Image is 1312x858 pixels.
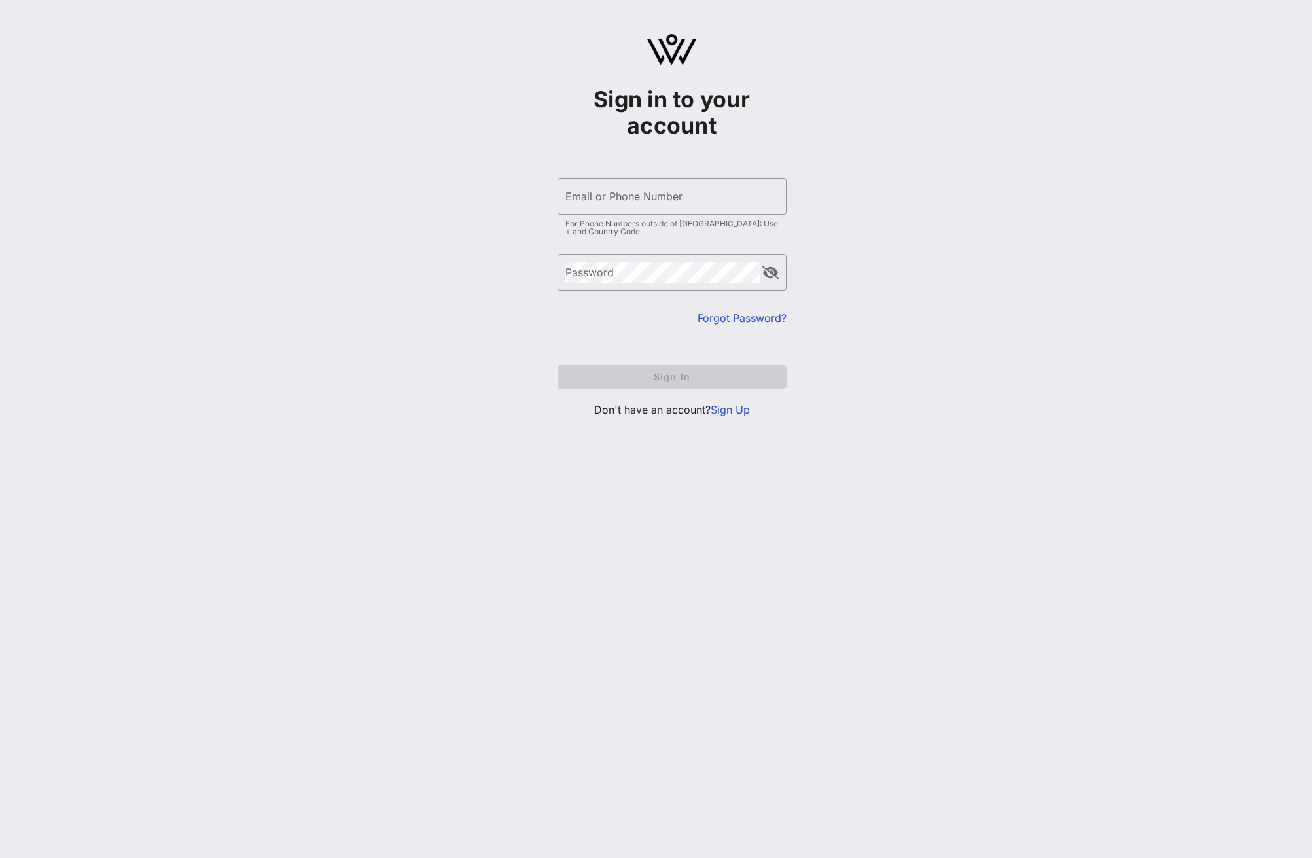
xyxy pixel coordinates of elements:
a: Forgot Password? [698,312,787,325]
a: Sign Up [711,403,750,416]
button: append icon [762,266,779,279]
img: logo.svg [647,34,696,65]
h1: Sign in to your account [558,86,787,139]
p: Don't have an account? [558,402,787,418]
div: For Phone Numbers outside of [GEOGRAPHIC_DATA]: Use + and Country Code [565,220,779,236]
